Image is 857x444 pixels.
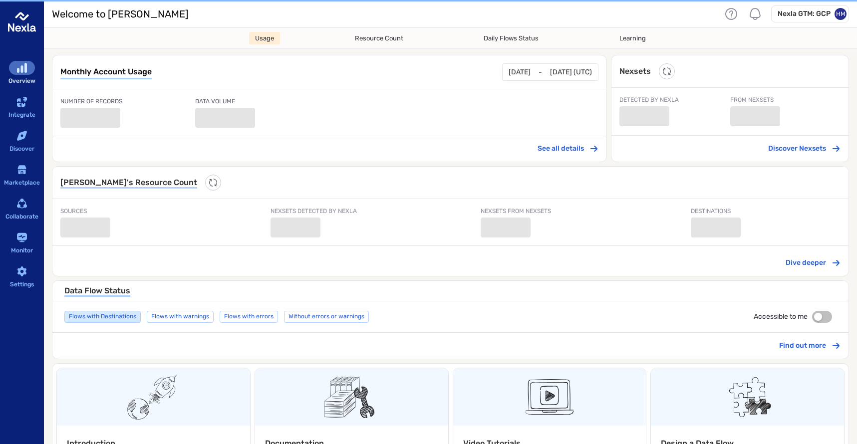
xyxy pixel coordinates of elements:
[835,8,847,20] div: HM
[534,140,602,158] button: See all details
[64,286,130,296] h6: Data Flow Status
[775,337,845,355] button: Find out more
[6,229,38,257] a: Monitor
[60,178,197,188] h6: [PERSON_NAME] 's Resource Count
[550,66,592,78] p: [DATE] (UTC)
[484,34,539,42] span: Daily Flows Status
[6,162,38,190] a: Marketplace
[60,207,210,215] span: SOURCES
[6,94,38,122] a: Integrate
[4,178,40,188] div: Marketplace
[195,97,330,105] span: DATA VOLUME
[481,207,630,215] span: NEXSETS FROM NEXSETS
[147,311,214,323] div: Flows with warnings
[5,212,38,222] div: Collaborate
[754,312,808,322] span: Accessible to me
[619,34,646,42] span: Learning
[9,144,34,154] div: Discover
[619,96,730,104] span: DETECTED BY NEXLA
[8,8,36,36] img: logo
[730,96,841,104] span: FROM NEXSETS
[64,311,141,323] div: Flows with Destinations
[6,128,38,156] a: Discover
[503,64,598,80] div: -
[6,196,38,223] a: Collaborate
[220,309,278,324] span: Flows with errors
[764,140,845,158] button: Discover Nexsets
[271,207,420,215] span: NEXSETS DETECTED BY NEXLA
[10,279,34,290] div: Settings
[619,66,651,76] h6: Nexsets
[220,311,278,323] div: Flows with errors
[65,309,140,324] span: Flows with Destinations
[778,9,831,19] h6: Nexla GTM: GCP
[147,309,213,324] span: Flows with warnings
[60,67,152,76] span: Monthly Account Usage
[8,110,35,120] div: Integrate
[6,263,38,291] a: Settings
[285,309,368,324] span: Without errors or warnings
[691,207,841,215] span: DESTINATIONS
[11,245,33,256] div: Monitor
[355,34,403,42] span: Resource Count
[284,311,369,323] div: Without errors or warnings
[747,6,763,22] div: Notifications
[8,76,35,86] div: Overview
[723,6,739,22] div: Help
[255,34,274,42] span: Usage
[782,254,845,272] button: Dive deeper
[60,97,195,105] span: NUMBER OF RECORDS
[509,66,531,78] p: [DATE]
[52,8,189,20] h3: Welcome to [PERSON_NAME]
[6,60,38,88] a: Overview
